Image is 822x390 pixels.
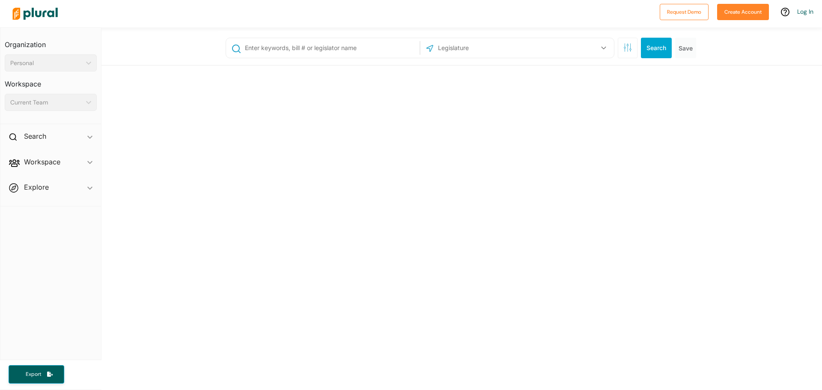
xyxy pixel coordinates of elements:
[675,38,696,58] button: Save
[24,131,46,141] h2: Search
[10,59,83,68] div: Personal
[5,71,97,90] h3: Workspace
[10,98,83,107] div: Current Team
[9,365,64,384] button: Export
[641,38,672,58] button: Search
[623,43,632,51] span: Search Filters
[437,40,529,56] input: Legislature
[244,40,417,56] input: Enter keywords, bill # or legislator name
[5,32,97,51] h3: Organization
[717,7,769,16] a: Create Account
[660,4,709,20] button: Request Demo
[20,371,47,378] span: Export
[717,4,769,20] button: Create Account
[797,8,813,15] a: Log In
[660,7,709,16] a: Request Demo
